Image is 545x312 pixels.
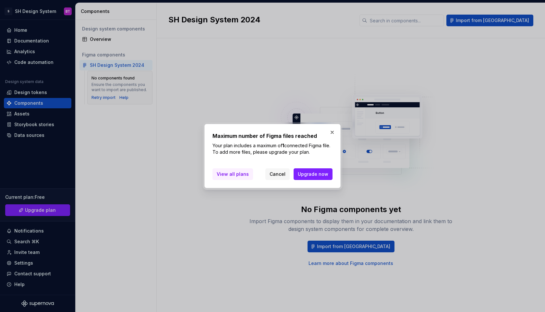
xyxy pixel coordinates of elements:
[270,171,285,177] span: Cancel
[298,171,328,177] span: Upgrade now
[282,143,284,148] b: 1
[294,168,333,180] button: Upgrade now
[212,142,333,155] p: Your plan includes a maximum of connected Figma file. To add more files, please upgrade your plan.
[212,132,333,140] h2: Maximum number of Figma files reached
[265,168,290,180] button: Cancel
[217,171,249,177] span: View all plans
[212,168,253,180] a: View all plans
